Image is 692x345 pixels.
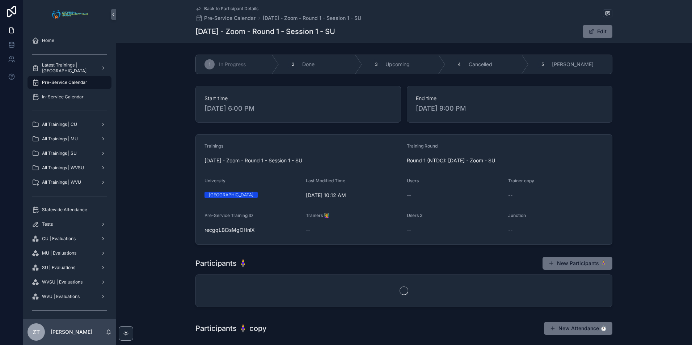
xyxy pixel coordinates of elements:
p: [PERSON_NAME] [51,328,92,336]
span: Tests [42,221,53,227]
span: 5 [541,61,544,67]
span: Done [302,61,315,68]
h1: Participants 🧍‍♀️ copy [195,323,267,333]
span: Pre-Service Training ID [204,213,253,218]
span: [DATE] - Zoom - Round 1 - Session 1 - SU [204,157,401,164]
h1: Participants 🧍‍♀️ [195,258,248,268]
span: 1 [209,61,211,67]
a: Back to Participant Details [195,6,258,12]
span: -- [508,226,512,234]
a: Pre-Service Calendar [28,76,111,89]
span: All Trainings | WVU [42,179,81,185]
span: CU | Evaluations [42,236,76,242]
span: Last Modified Time [306,178,345,183]
span: Statewide Attendance [42,207,87,213]
span: All Trainings | WVSU [42,165,84,171]
a: WVU | Evaluations [28,290,111,303]
span: Trainings [204,143,223,149]
span: -- [306,226,310,234]
span: Users 2 [407,213,422,218]
span: Pre-Service Calendar [204,14,256,22]
span: Upcoming [385,61,410,68]
h1: [DATE] - Zoom - Round 1 - Session 1 - SU [195,26,335,37]
a: MU | Evaluations [28,247,111,260]
button: New Participants 🧍‍♀️ [543,257,612,270]
a: All Trainings | WVU [28,176,111,189]
span: WVSU | Evaluations [42,279,83,285]
a: Latest Trainings | [GEOGRAPHIC_DATA] [28,61,111,74]
span: Start time [204,95,392,102]
span: [PERSON_NAME] [552,61,594,68]
span: -- [407,192,411,199]
button: New Attendance ⏱ [544,322,612,335]
span: SU | Evaluations [42,265,75,271]
a: WVSU | Evaluations [28,276,111,289]
a: In-Service Calendar [28,90,111,103]
a: SU | Evaluations [28,261,111,274]
span: ZT [33,328,40,336]
span: [DATE] 9:00 PM [416,103,603,114]
a: All Trainings | MU [28,132,111,145]
div: scrollable content [23,29,116,319]
span: Pre-Service Calendar [42,80,87,85]
span: -- [508,192,512,199]
span: Trainers 👩‍🏫 [306,213,329,218]
span: Trainer copy [508,178,534,183]
a: CU | Evaluations [28,232,111,245]
span: MU | Evaluations [42,250,76,256]
span: Round 1 (NTDC): [DATE] - Zoom - SU [407,157,603,164]
span: In-Service Calendar [42,94,84,100]
span: Home [42,38,54,43]
span: 4 [458,61,461,67]
a: All Trainings | SU [28,147,111,160]
span: [DATE] 6:00 PM [204,103,392,114]
a: Pre-Service Calendar [195,14,256,22]
span: Latest Trainings | [GEOGRAPHIC_DATA] [42,62,95,74]
span: Training Round [407,143,438,149]
span: All Trainings | SU [42,150,77,156]
button: Edit [583,25,612,38]
span: University [204,178,225,183]
span: WVU | Evaluations [42,294,80,299]
span: recgqLBi3sMgOHnlX [204,226,300,234]
span: 2 [292,61,294,67]
img: App logo [50,9,89,20]
span: Back to Participant Details [204,6,258,12]
a: Tests [28,218,111,231]
span: In Progress [219,61,246,68]
span: Users [407,178,419,183]
span: All Trainings | CU [42,122,77,127]
span: -- [407,226,411,234]
span: 3 [375,61,377,67]
a: [DATE] - Zoom - Round 1 - Session 1 - SU [263,14,361,22]
a: All Trainings | WVSU [28,161,111,174]
a: Statewide Attendance [28,203,111,216]
a: Home [28,34,111,47]
span: Cancelled [469,61,492,68]
span: End time [416,95,603,102]
span: All Trainings | MU [42,136,78,142]
div: [GEOGRAPHIC_DATA] [209,192,253,198]
span: [DATE] 10:12 AM [306,192,401,199]
span: Junction [508,213,526,218]
a: All Trainings | CU [28,118,111,131]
